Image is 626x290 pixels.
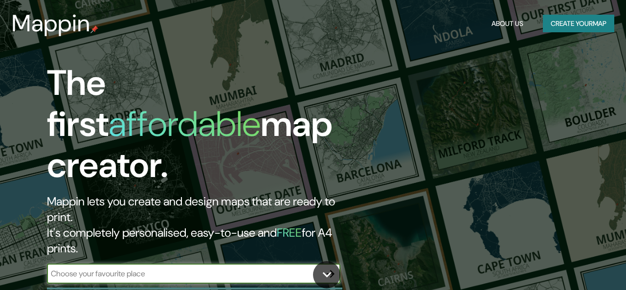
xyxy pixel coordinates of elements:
[109,101,261,147] h1: affordable
[488,15,527,33] button: About Us
[47,63,360,194] h1: The first map creator.
[12,10,90,37] h3: Mappin
[277,225,302,240] h5: FREE
[47,194,360,256] h2: Mappin lets you create and design maps that are ready to print. It's completely personalised, eas...
[47,268,321,279] input: Choose your favourite place
[90,25,98,33] img: mappin-pin
[543,15,614,33] button: Create yourmap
